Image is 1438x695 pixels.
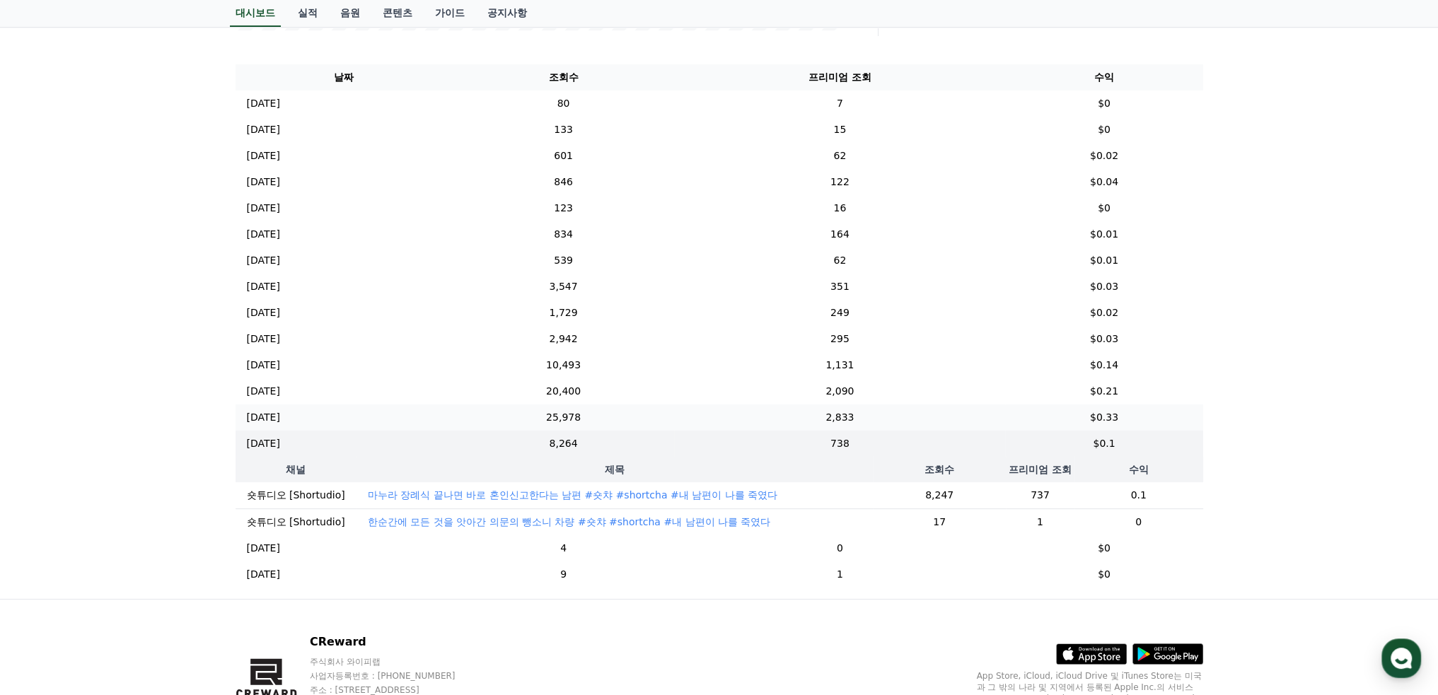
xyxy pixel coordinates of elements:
th: 프리미엄 조회 [1006,457,1074,482]
th: 프리미엄 조회 [674,64,1005,90]
td: $0.04 [1005,169,1202,195]
td: $0.03 [1005,274,1202,300]
td: 7 [674,90,1005,117]
td: 133 [453,117,675,143]
th: 수익 [1074,457,1203,482]
td: 2,090 [674,378,1005,404]
td: 164 [674,221,1005,247]
td: 숏튜디오 [Shortudio] [236,508,356,535]
td: $0.33 [1005,404,1202,431]
td: 0 [674,535,1005,561]
td: 249 [674,300,1005,326]
p: 주식회사 와이피랩 [310,656,482,667]
td: 4 [453,535,675,561]
p: [DATE] [247,96,280,111]
td: 17 [873,508,1006,535]
td: $0.03 [1005,326,1202,352]
span: 대화 [129,470,146,481]
th: 제목 [356,457,874,482]
p: [DATE] [247,541,280,556]
td: $0.02 [1005,300,1202,326]
td: 2,833 [674,404,1005,431]
th: 채널 [236,457,356,482]
td: 16 [674,195,1005,221]
td: 123 [453,195,675,221]
td: 846 [453,169,675,195]
th: 날짜 [236,64,453,90]
td: 8,247 [873,482,1006,509]
p: [DATE] [247,227,280,242]
td: 62 [674,247,1005,274]
td: $0 [1005,117,1202,143]
td: 539 [453,247,675,274]
td: 737 [1006,482,1074,509]
td: 80 [453,90,675,117]
td: 2,942 [453,326,675,352]
p: [DATE] [247,175,280,189]
span: 홈 [45,469,53,481]
td: 8,264 [453,431,675,457]
p: [DATE] [247,410,280,425]
td: 1,729 [453,300,675,326]
td: $0.1 [1005,431,1202,457]
td: 834 [453,221,675,247]
td: $0 [1005,561,1202,588]
td: 0 [1074,508,1203,535]
p: [DATE] [247,436,280,451]
td: 15 [674,117,1005,143]
td: 62 [674,143,1005,169]
td: $0.01 [1005,221,1202,247]
td: $0 [1005,195,1202,221]
button: 한순간에 모든 것을 앗아간 의문의 뺑소니 차량 #숏챠 #shortcha #내 남편이 나를 죽였다 [368,515,771,529]
p: 사업자등록번호 : [PHONE_NUMBER] [310,670,482,682]
span: 설정 [219,469,236,481]
td: $0.02 [1005,143,1202,169]
td: 1,131 [674,352,1005,378]
button: 마누라 장례식 끝나면 바로 혼인신고한다는 남편 #숏챠 #shortcha #내 남편이 나를 죽였다 [368,488,777,502]
td: 122 [674,169,1005,195]
p: [DATE] [247,253,280,268]
td: 20,400 [453,378,675,404]
td: 738 [674,431,1005,457]
td: $0.14 [1005,352,1202,378]
td: 1 [1006,508,1074,535]
td: 숏튜디오 [Shortudio] [236,482,356,509]
td: 10,493 [453,352,675,378]
td: 351 [674,274,1005,300]
p: [DATE] [247,332,280,346]
td: $0.21 [1005,378,1202,404]
td: 3,547 [453,274,675,300]
td: $0 [1005,90,1202,117]
p: [DATE] [247,201,280,216]
td: 1 [674,561,1005,588]
th: 조회수 [453,64,675,90]
th: 수익 [1005,64,1202,90]
p: [DATE] [247,384,280,399]
p: [DATE] [247,122,280,137]
a: 설정 [182,448,272,484]
p: [DATE] [247,305,280,320]
p: [DATE] [247,148,280,163]
th: 조회수 [873,457,1006,482]
p: CReward [310,633,482,650]
td: 295 [674,326,1005,352]
p: [DATE] [247,567,280,582]
p: [DATE] [247,279,280,294]
td: 25,978 [453,404,675,431]
td: 0.1 [1074,482,1203,509]
a: 홈 [4,448,93,484]
a: 대화 [93,448,182,484]
td: $0.01 [1005,247,1202,274]
td: $0 [1005,535,1202,561]
td: 601 [453,143,675,169]
p: [DATE] [247,358,280,373]
td: 9 [453,561,675,588]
